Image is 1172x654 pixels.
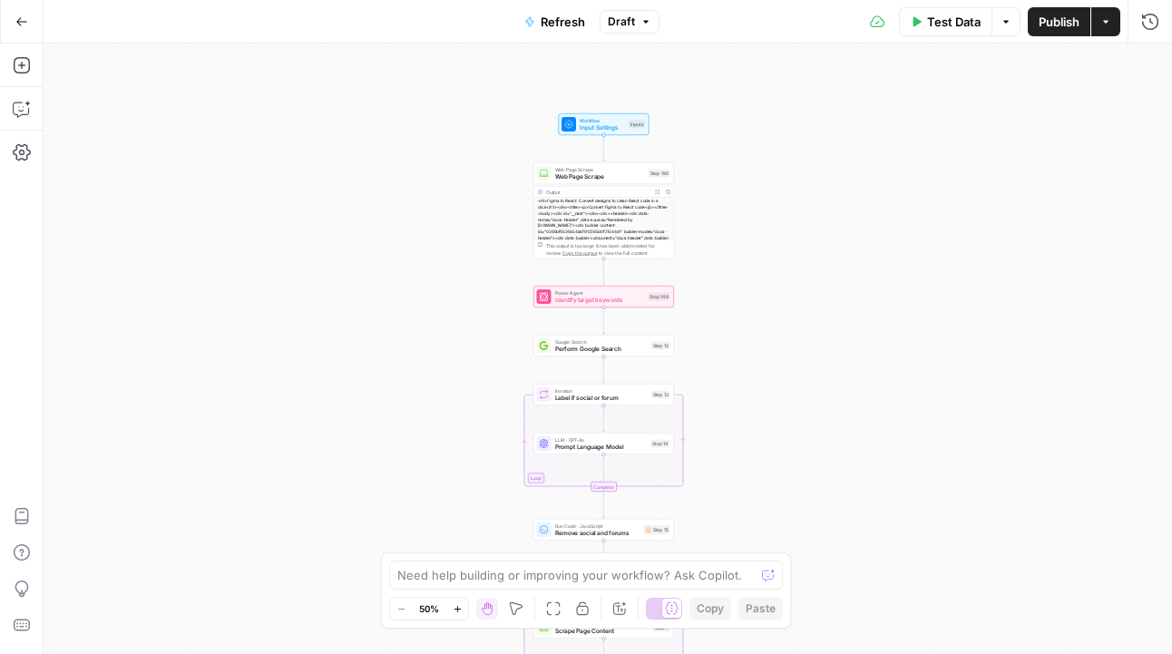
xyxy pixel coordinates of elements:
[644,525,670,534] div: Step 15
[555,529,640,538] span: Remove social and forums
[602,135,605,161] g: Edge from start to step_190
[555,436,648,444] span: LLM · GPT-4o
[697,600,724,617] span: Copy
[600,10,659,34] button: Draft
[533,335,674,356] div: Google SearchPerform Google SearchStep 12
[649,170,670,178] div: Step 190
[419,601,439,616] span: 50%
[648,293,670,301] div: Step 148
[533,519,674,541] div: Run Code · JavaScriptRemove social and forumsStep 15
[555,627,649,636] span: Scrape Page Content
[555,345,648,354] span: Perform Google Search
[689,597,731,620] button: Copy
[555,289,645,297] span: Power Agent
[651,391,670,399] div: Step 13
[738,597,783,620] button: Paste
[629,121,646,129] div: Inputs
[533,113,674,135] div: WorkflowInput SettingsInputs
[555,522,640,530] span: Run Code · JavaScript
[650,440,670,448] div: Step 14
[602,492,605,518] g: Edge from step_13-iteration-end to step_15
[562,250,597,256] span: Copy the output
[1028,7,1090,36] button: Publish
[541,13,585,31] span: Refresh
[555,387,648,395] span: Iteration
[555,172,645,181] span: Web Page Scrape
[533,433,674,454] div: LLM · GPT-4oPrompt Language ModelStep 14
[608,14,635,30] span: Draft
[546,189,649,196] div: Output
[1039,13,1079,31] span: Publish
[651,342,670,350] div: Step 12
[546,242,670,257] div: This output is too large & has been abbreviated for review. to view the full content.
[591,482,617,492] div: Complete
[927,13,981,31] span: Test Data
[555,394,648,403] span: Label if social or forum
[534,198,674,314] div: <h1>Figma to React: Convert designs to clean React code in a click</h1><div><title><p>Convert Fig...
[580,123,625,132] span: Input Settings
[602,405,605,432] g: Edge from step_13 to step_14
[602,307,605,334] g: Edge from step_148 to step_12
[533,482,674,492] div: Complete
[602,541,605,567] g: Edge from step_15 to step_6
[555,443,648,452] span: Prompt Language Model
[746,600,776,617] span: Paste
[555,338,648,346] span: Google Search
[555,166,645,173] span: Web Page Scrape
[602,259,605,285] g: Edge from step_190 to step_148
[533,162,674,259] div: Web Page ScrapeWeb Page ScrapeStep 190Output<h1>Figma to React: Convert designs to clean React co...
[899,7,991,36] button: Test Data
[602,356,605,383] g: Edge from step_12 to step_13
[555,296,645,305] span: Identify target keywords
[513,7,596,36] button: Refresh
[580,117,625,124] span: Workflow
[533,384,674,405] div: LoopIterationLabel if social or forumStep 13
[533,286,674,307] div: Power AgentIdentify target keywordsStep 148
